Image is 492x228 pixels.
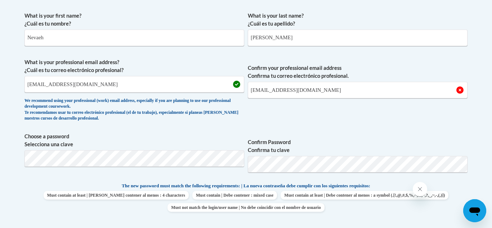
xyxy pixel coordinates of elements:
input: Metadata input [24,30,244,46]
span: Hi. How can we help? [4,5,58,11]
label: What is your last name? ¿Cuál es tu apellido? [248,12,468,28]
span: Must contain at least | [PERSON_NAME] contener al menos : 4 characters [44,191,189,200]
input: Required [248,82,468,98]
label: What is your professional email address? ¿Cuál es tu correo electrónico profesional? [24,58,244,74]
span: Must not match the login/user name | No debe coincidir con el nombre de usuario [167,203,324,212]
label: Confirm your professional email address Confirma tu correo electrónico profesional. [248,64,468,80]
label: What is your first name? ¿Cuál es tu nombre? [24,12,244,28]
input: Metadata input [248,30,468,46]
iframe: Button to launch messaging window [463,199,486,222]
label: Choose a password Selecciona una clave [24,133,244,148]
input: Metadata input [24,76,244,93]
span: The new password must match the following requirements: | La nueva contraseña debe cumplir con lo... [122,183,370,189]
span: Must contain | Debe contener : mixed case [192,191,277,200]
label: Confirm Password Confirma tu clave [248,138,468,154]
iframe: Close message [413,182,427,196]
div: We recommend using your professional (work) email address, especially if you are planning to use ... [24,98,244,122]
span: Must contain at least | Debe contener al menos : a symbol (.[!,@,#,$,%,^,&,*,?,_,~,-,(,)]) [281,191,448,200]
